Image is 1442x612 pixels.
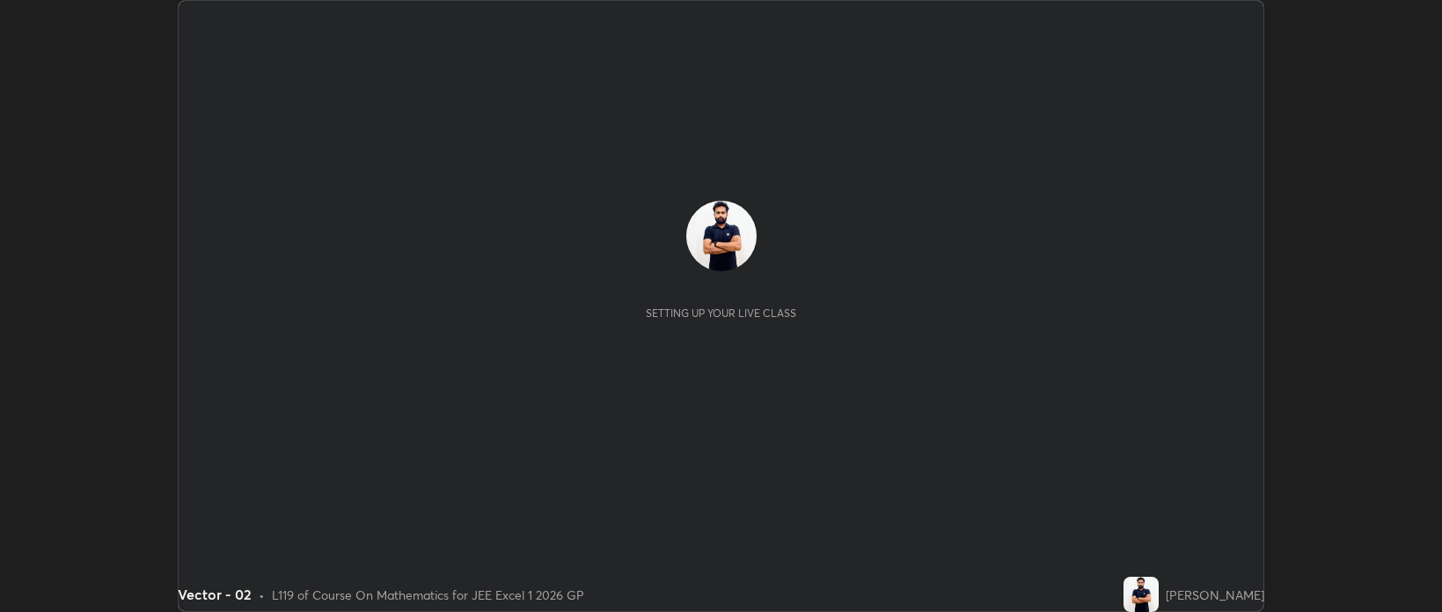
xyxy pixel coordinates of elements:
div: L119 of Course On Mathematics for JEE Excel 1 2026 GP [272,586,584,604]
div: Setting up your live class [646,306,796,320]
img: c762b1e83f204c718afb845cbc6a9ba5.jpg [1124,577,1159,612]
img: c762b1e83f204c718afb845cbc6a9ba5.jpg [686,201,757,271]
div: [PERSON_NAME] [1166,586,1264,604]
div: • [259,586,265,604]
div: Vector - 02 [178,584,252,605]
